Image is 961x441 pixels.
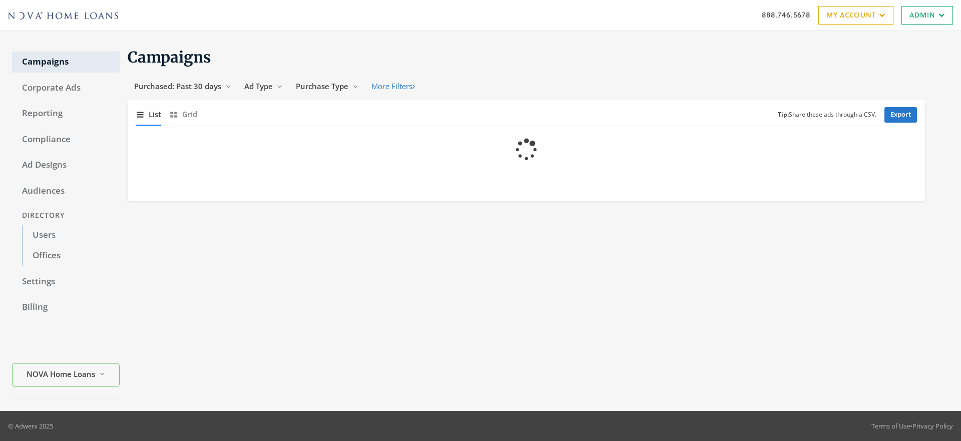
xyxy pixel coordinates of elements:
[296,81,348,91] span: Purchase Type
[12,297,120,318] a: Billing
[884,107,917,123] a: Export
[22,245,120,266] a: Offices
[22,225,120,246] a: Users
[12,181,120,202] a: Audiences
[238,77,289,96] button: Ad Type
[27,368,95,380] span: NOVA Home Loans
[912,421,953,430] a: Privacy Policy
[289,77,365,96] button: Purchase Type
[8,421,53,431] p: © Adwerx 2025
[8,12,118,19] img: Adwerx
[12,363,120,387] button: NOVA Home Loans
[12,78,120,99] a: Corporate Ads
[12,206,120,225] div: Directory
[365,77,421,96] button: More Filters
[149,109,161,120] span: List
[12,129,120,150] a: Compliance
[128,48,211,67] span: Campaigns
[871,421,953,431] div: •
[778,110,789,119] b: Tip:
[136,104,161,125] button: List
[134,81,221,91] span: Purchased: Past 30 days
[901,6,953,25] a: Admin
[12,155,120,176] a: Ad Designs
[169,104,197,125] button: Grid
[818,6,893,25] a: My Account
[778,110,876,120] small: Share these ads through a CSV.
[871,421,910,430] a: Terms of Use
[128,77,238,96] button: Purchased: Past 30 days
[12,52,120,73] a: Campaigns
[762,10,810,20] a: 888.746.5678
[244,81,273,91] span: Ad Type
[12,103,120,124] a: Reporting
[12,271,120,292] a: Settings
[182,109,197,120] span: Grid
